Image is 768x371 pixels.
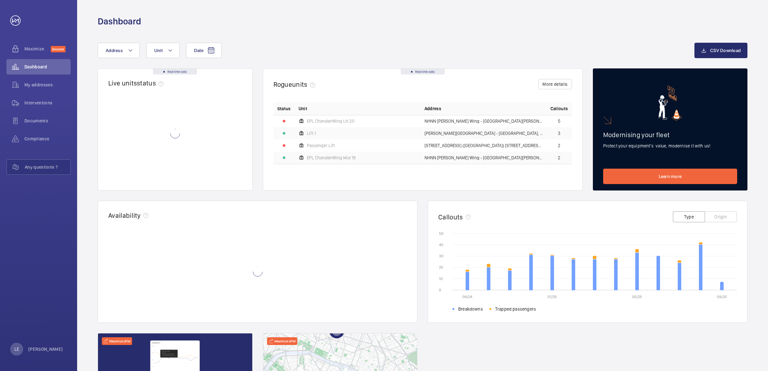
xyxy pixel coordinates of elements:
[603,169,737,184] a: Learn more
[108,211,141,219] h2: Availability
[438,213,463,221] h2: Callouts
[24,100,71,106] span: Interventions
[307,143,335,148] span: Passenger Lift
[154,48,163,53] span: Unit
[439,277,443,281] text: 10
[401,69,445,75] div: Real time data
[299,105,307,112] span: Unit
[307,119,354,123] span: EPL ChandlerWing LH 20
[424,105,441,112] span: Address
[439,265,443,269] text: 20
[194,48,203,53] span: Date
[495,306,536,312] span: Trapped passengers
[153,69,197,75] div: Real time data
[458,306,483,312] span: Breakdowns
[439,231,443,236] text: 50
[24,64,71,70] span: Dashboard
[658,85,682,120] img: marketing-card.svg
[307,155,356,160] span: EPL ChandlerWing Mid 19
[307,131,316,136] span: Lift 1
[558,119,560,123] span: 5
[424,155,543,160] span: NHNN [PERSON_NAME] Wing - [GEOGRAPHIC_DATA][PERSON_NAME], [STREET_ADDRESS],
[28,346,63,352] p: [PERSON_NAME]
[277,105,291,112] p: Status
[424,143,543,148] span: [STREET_ADDRESS] ([GEOGRAPHIC_DATA]) [STREET_ADDRESS],
[102,337,132,345] div: Maximize offer
[439,288,441,292] text: 0
[705,211,737,222] button: Origin
[548,295,557,299] text: 01/25
[439,243,443,247] text: 40
[98,43,140,58] button: Address
[24,136,71,142] span: Compliance
[673,211,705,222] button: Type
[108,79,166,87] h2: Live units
[710,48,741,53] span: CSV Download
[550,105,568,112] span: Callouts
[603,131,737,139] h2: Modernising your fleet
[106,48,123,53] span: Address
[424,119,543,123] span: NHNN [PERSON_NAME] Wing - [GEOGRAPHIC_DATA][PERSON_NAME], [STREET_ADDRESS],
[603,143,737,149] p: Protect your equipment's value, modernise it with us!
[267,337,297,345] div: Maximize offer
[558,131,560,136] span: 3
[424,131,543,136] span: [PERSON_NAME][GEOGRAPHIC_DATA] - [GEOGRAPHIC_DATA], [STREET_ADDRESS][PERSON_NAME],
[462,295,472,299] text: 09/24
[51,46,66,52] span: Discover
[146,43,180,58] button: Unit
[439,254,443,258] text: 30
[24,118,71,124] span: Documents
[25,164,70,170] span: Any questions ?
[694,43,747,58] button: CSV Download
[538,79,572,89] button: More details
[137,79,166,87] span: status
[98,15,141,27] h1: Dashboard
[292,80,318,88] span: units
[24,46,51,52] span: Maximize
[186,43,222,58] button: Date
[14,346,19,352] p: LE
[558,155,560,160] span: 2
[24,82,71,88] span: My addresses
[717,295,727,299] text: 09/25
[273,80,318,88] h2: Rogue
[632,295,642,299] text: 05/25
[558,143,560,148] span: 2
